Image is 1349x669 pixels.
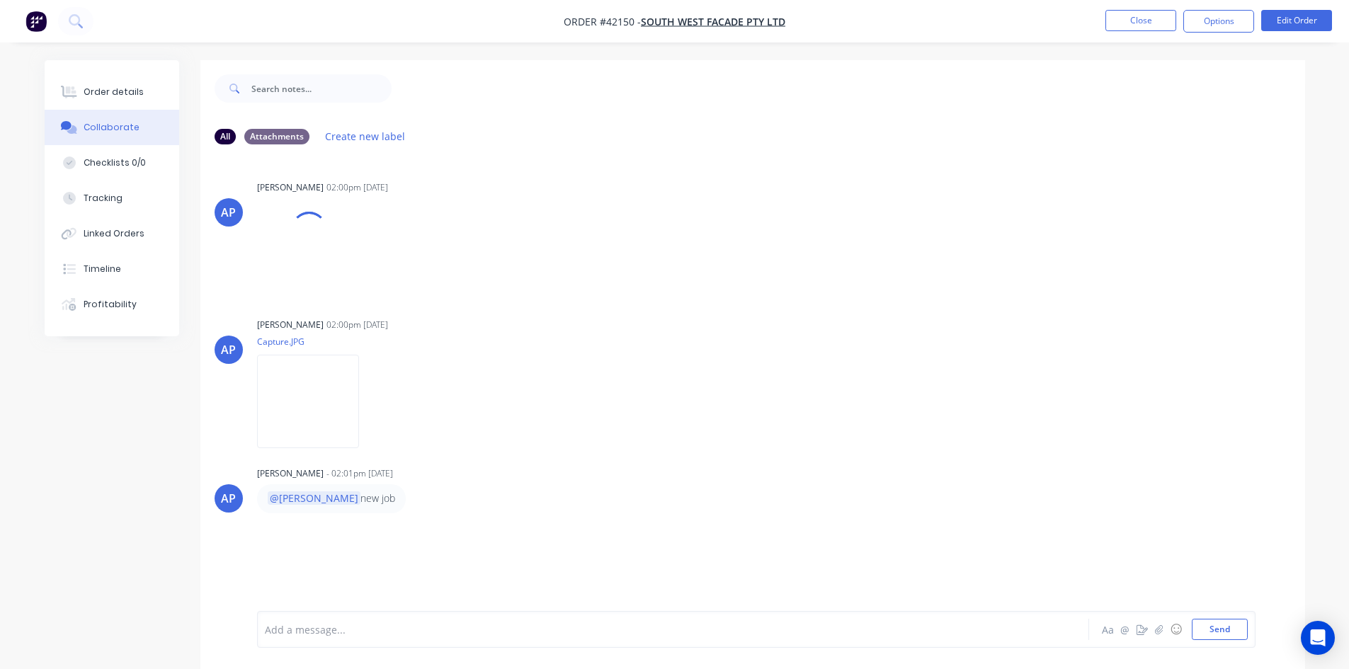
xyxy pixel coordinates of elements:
p: new job [268,491,395,505]
div: 02:00pm [DATE] [326,181,388,194]
button: Profitability [45,287,179,322]
a: South West Facade Pty Ltd [641,15,785,28]
button: ☺ [1168,621,1185,638]
button: Send [1192,619,1248,640]
div: AP [221,341,236,358]
div: All [215,129,236,144]
img: Factory [25,11,47,32]
div: [PERSON_NAME] [257,181,324,194]
span: Order #42150 - [564,15,641,28]
button: Create new label [318,127,413,146]
div: Attachments [244,129,309,144]
div: Checklists 0/0 [84,156,146,169]
button: Close [1105,10,1176,31]
div: Tracking [84,192,123,205]
div: AP [221,204,236,221]
div: - 02:01pm [DATE] [326,467,393,480]
button: Options [1183,10,1254,33]
div: Order details [84,86,144,98]
button: Order details [45,74,179,110]
div: Open Intercom Messenger [1301,621,1335,655]
button: Aa [1100,621,1117,638]
div: Timeline [84,263,121,275]
button: Collaborate [45,110,179,145]
p: Capture.JPG [257,336,373,348]
div: 02:00pm [DATE] [326,319,388,331]
div: AP [221,490,236,507]
button: Checklists 0/0 [45,145,179,181]
div: Linked Orders [84,227,144,240]
div: [PERSON_NAME] [257,319,324,331]
div: [PERSON_NAME] [257,467,324,480]
button: Timeline [45,251,179,287]
span: @[PERSON_NAME] [268,491,360,505]
button: Edit Order [1261,10,1332,31]
button: @ [1117,621,1134,638]
button: Linked Orders [45,216,179,251]
div: Collaborate [84,121,140,134]
div: Profitability [84,298,137,311]
input: Search notes... [251,74,392,103]
button: Tracking [45,181,179,216]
